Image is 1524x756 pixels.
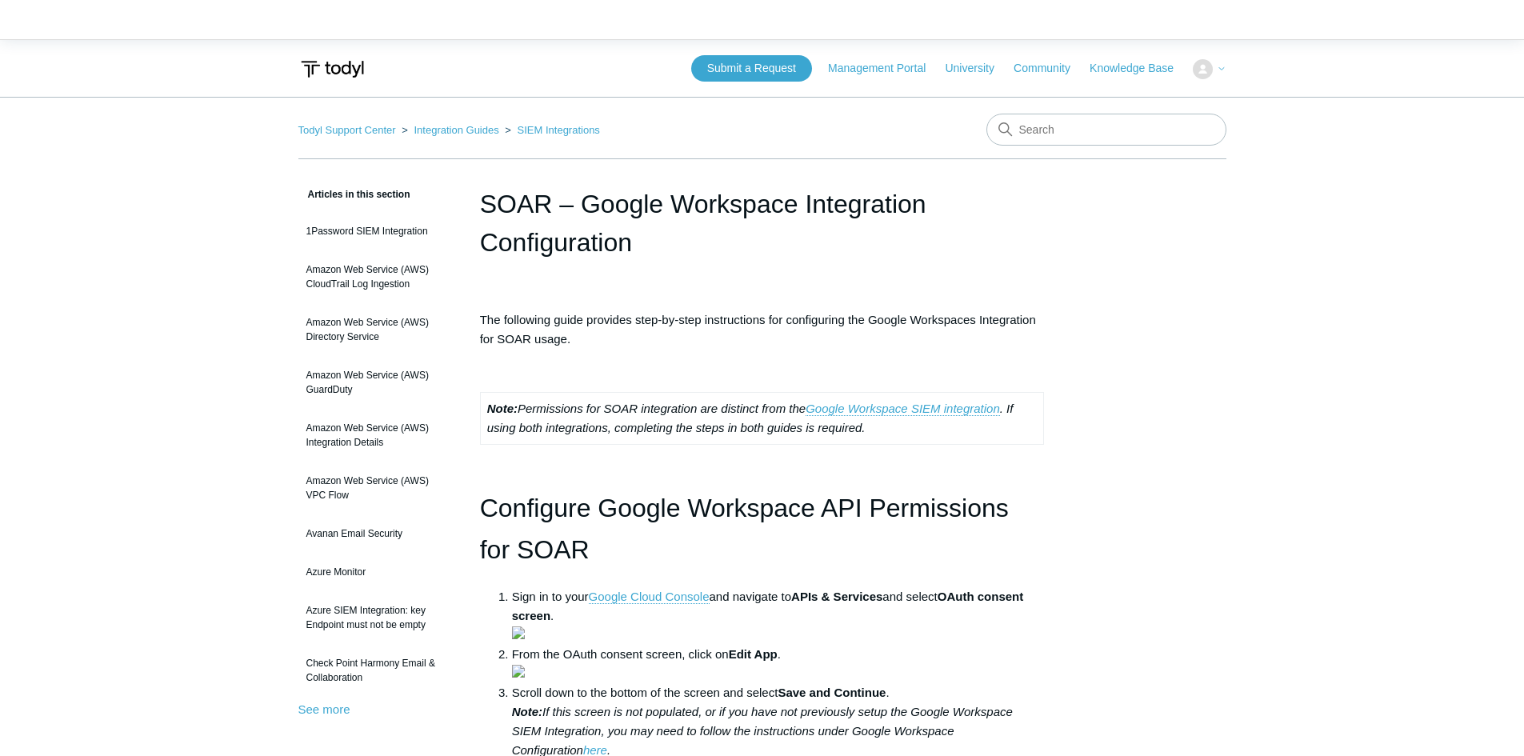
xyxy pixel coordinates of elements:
[298,54,366,84] img: Todyl Support Center Help Center home page
[298,466,456,510] a: Amazon Web Service (AWS) VPC Flow
[298,189,410,200] span: Articles in this section
[480,488,1045,570] h1: Configure Google Workspace API Permissions for SOAR
[298,518,456,549] a: Avanan Email Security
[298,254,456,299] a: Amazon Web Service (AWS) CloudTrail Log Ingestion
[1014,60,1086,77] a: Community
[298,648,456,693] a: Check Point Harmony Email & Collaboration
[512,587,1045,645] li: Sign in to your and navigate to and select .
[986,114,1226,146] input: Search
[518,124,600,136] a: SIEM Integrations
[778,686,886,699] strong: Save and Continue
[298,595,456,640] a: Azure SIEM Integration: key Endpoint must not be empty
[298,124,399,136] li: Todyl Support Center
[480,185,1045,262] h1: SOAR – Google Workspace Integration Configuration
[298,413,456,458] a: Amazon Web Service (AWS) Integration Details
[1090,60,1190,77] a: Knowledge Base
[480,310,1045,349] p: The following guide provides step-by-step instructions for configuring the Google Workspaces Inte...
[512,705,542,718] strong: Note:
[512,626,525,639] img: 33701038857235
[691,55,812,82] a: Submit a Request
[298,557,456,587] a: Azure Monitor
[791,590,882,603] strong: APIs & Services
[806,402,1000,416] a: Google Workspace SIEM integration
[298,307,456,352] a: Amazon Web Service (AWS) Directory Service
[512,645,1045,683] li: From the OAuth consent screen, click on .
[398,124,502,136] li: Integration Guides
[487,402,518,415] strong: Note:
[512,665,525,678] img: 33701051200019
[828,60,942,77] a: Management Portal
[298,360,456,405] a: Amazon Web Service (AWS) GuardDuty
[502,124,600,136] li: SIEM Integrations
[414,124,498,136] a: Integration Guides
[729,647,778,661] strong: Edit App
[298,216,456,246] a: 1Password SIEM Integration
[298,702,350,716] a: See more
[487,402,1014,434] em: Permissions for SOAR integration are distinct from the . If using both integrations, completing t...
[589,590,710,604] a: Google Cloud Console
[298,124,396,136] a: Todyl Support Center
[945,60,1010,77] a: University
